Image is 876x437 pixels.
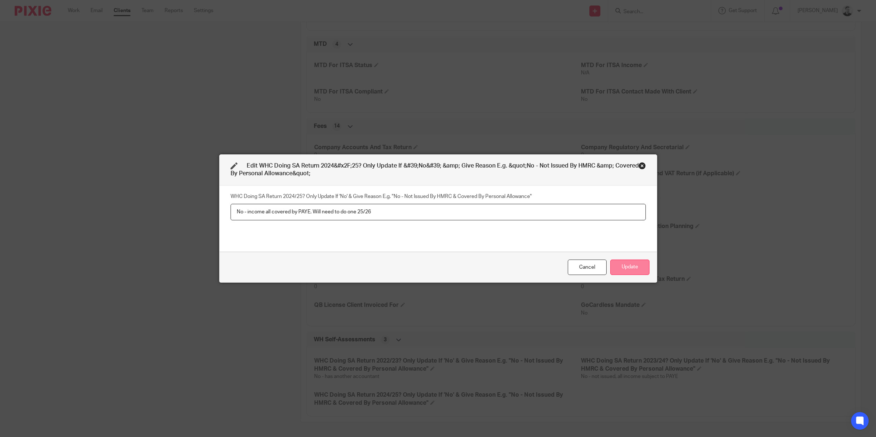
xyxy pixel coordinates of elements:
[231,163,639,177] span: Edit WHC Doing SA Return 2024&#x2F;25? Only Update If &#39;No&#39; &amp; Give Reason E.g. &quot;N...
[231,204,646,220] input: WHC Doing SA Return 2024/25? Only Update If 'No' & Give Reason E.g. "No - Not Issued By HMRC & Co...
[638,162,646,169] div: Close this dialog window
[610,260,649,275] button: Update
[231,193,532,200] label: WHC Doing SA Return 2024/25? Only Update If 'No' & Give Reason E.g. "No - Not Issued By HMRC & Co...
[568,260,607,275] div: Close this dialog window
